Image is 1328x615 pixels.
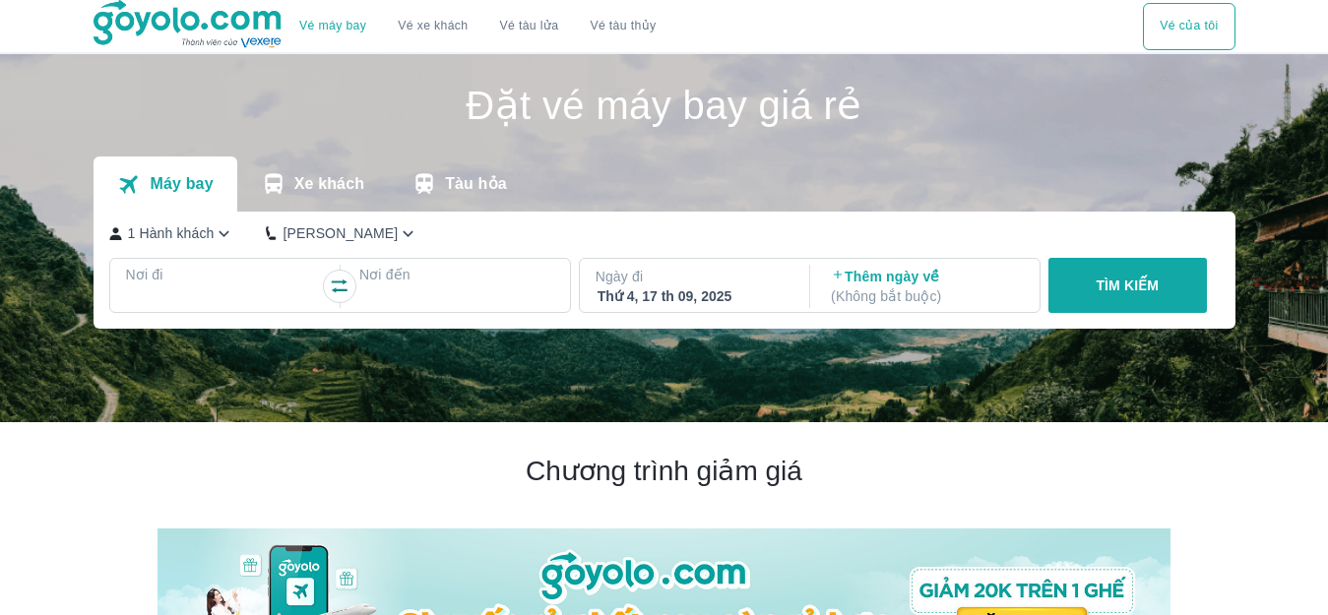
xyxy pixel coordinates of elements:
[574,3,671,50] button: Vé tàu thủy
[831,286,1022,306] p: ( Không bắt buộc )
[359,265,554,284] p: Nơi đến
[266,223,418,244] button: [PERSON_NAME]
[294,174,364,194] p: Xe khách
[158,454,1170,489] h2: Chương trình giảm giá
[831,267,1022,306] p: Thêm ngày về
[1048,258,1207,313] button: TÌM KIẾM
[284,3,671,50] div: choose transportation mode
[283,223,398,243] p: [PERSON_NAME]
[484,3,575,50] a: Vé tàu lửa
[596,267,790,286] p: Ngày đi
[1143,3,1234,50] button: Vé của tôi
[94,156,531,212] div: transportation tabs
[128,223,215,243] p: 1 Hành khách
[299,19,366,33] a: Vé máy bay
[126,265,321,284] p: Nơi đi
[598,286,789,306] div: Thứ 4, 17 th 09, 2025
[1143,3,1234,50] div: choose transportation mode
[150,174,213,194] p: Máy bay
[445,174,507,194] p: Tàu hỏa
[109,223,235,244] button: 1 Hành khách
[398,19,468,33] a: Vé xe khách
[1096,276,1159,295] p: TÌM KIẾM
[94,86,1235,125] h1: Đặt vé máy bay giá rẻ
